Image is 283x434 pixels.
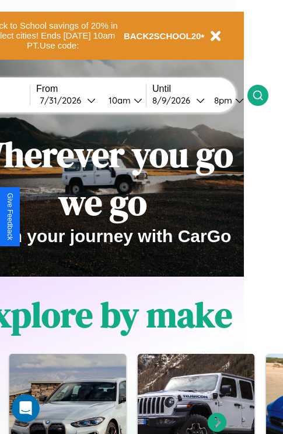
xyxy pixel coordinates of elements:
button: 10am [99,94,146,106]
iframe: Intercom live chat [12,394,40,422]
div: 8pm [208,95,235,106]
div: Give Feedback [6,193,14,240]
div: 10am [103,95,134,106]
div: 7 / 31 / 2026 [40,95,87,106]
button: 8pm [205,94,247,106]
b: BACK2SCHOOL20 [124,31,201,41]
label: From [36,84,146,94]
div: 8 / 9 / 2026 [152,95,196,106]
button: 7/31/2026 [36,94,99,106]
label: Until [152,84,247,94]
